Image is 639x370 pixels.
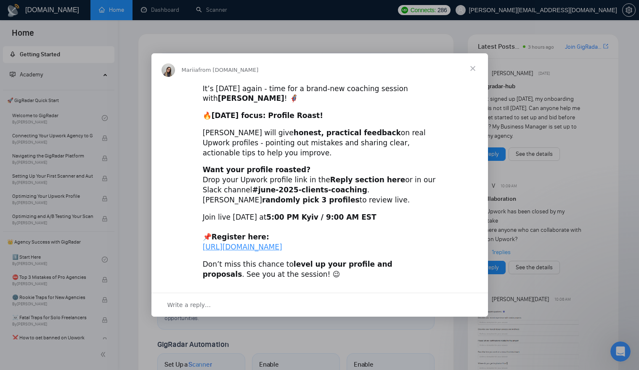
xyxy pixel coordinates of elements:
b: Reply section here [330,176,406,184]
div: Drop your Upwork profile link in the or in our Slack channel . [PERSON_NAME] to review live. [203,165,437,205]
span: Write a reply… [167,299,211,310]
b: Want your profile roasted? [203,165,310,174]
span: Mariia [182,67,199,73]
b: honest, practical feedback [294,129,401,137]
b: randomly pick 3 profiles [262,196,360,204]
b: level up your profile and proposals [203,260,392,278]
a: [URL][DOMAIN_NAME] [203,243,282,251]
img: Profile image for Mariia [162,63,175,77]
div: It’s [DATE] again - time for a brand-new coaching session with ! 🦸‍♀️ [203,84,437,104]
b: Register here: [212,233,269,241]
div: [PERSON_NAME] will give on real Upwork profiles - pointing out mistakes and sharing clear, action... [203,128,437,158]
b: [PERSON_NAME] [218,94,284,102]
div: Open conversation and reply [151,293,488,317]
div: Don’t miss this chance to . See you at the session! 😉 [203,260,437,280]
b: #june-2025-clients-coaching [252,186,367,194]
div: 🔥 [203,111,437,121]
div: Join live [DATE] at 📌 ​ [203,213,437,252]
b: 5:00 PM Kyiv / 9:00 AM EST [266,213,376,221]
span: Close [458,53,488,84]
span: from [DOMAIN_NAME] [198,67,258,73]
b: [DATE] focus: Profile Roast! [212,111,323,120]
